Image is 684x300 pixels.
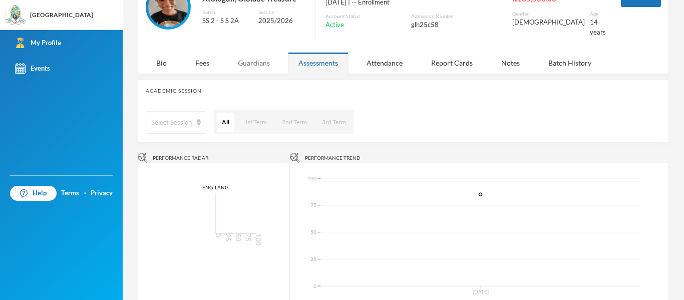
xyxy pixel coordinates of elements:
a: Help [10,186,57,201]
div: Notes [491,52,530,74]
div: Select Session [151,118,192,128]
a: Terms [61,188,79,198]
div: · [84,188,86,198]
div: 2025/2026 [258,16,305,26]
tspan: ENG. LANG. [202,184,229,190]
div: glh25c58 [411,20,492,30]
tspan: 0 [214,233,223,237]
button: 1st Term [239,113,272,132]
tspan: 75 [310,202,316,208]
div: Age [590,10,606,18]
div: Report Cards [421,52,483,74]
tspan: 25 [310,256,316,262]
div: Batch History [538,52,602,74]
div: Attendance [356,52,413,74]
tspan: 75 [244,233,253,241]
div: Events [15,63,50,74]
div: [DEMOGRAPHIC_DATA] [512,18,585,28]
div: Fees [185,52,220,74]
span: Performance Radar [153,154,208,162]
tspan: 50 [234,233,243,241]
div: Guardians [227,52,280,74]
div: Bio [146,52,177,74]
button: All [217,113,234,132]
tspan: 100 [254,233,263,245]
button: 3rd Term [317,113,351,132]
tspan: [DATE] [472,288,488,294]
div: Session [258,9,305,16]
tspan: 25 [224,233,233,241]
div: Assessments [288,52,349,74]
a: Privacy [91,188,113,198]
span: Active [325,20,344,30]
div: Gender [512,10,585,18]
tspan: 100 [307,175,316,181]
img: logo [6,6,26,26]
div: SS 2 - S S 2A [202,16,251,26]
div: [GEOGRAPHIC_DATA] [30,11,93,20]
tspan: 50 [310,229,316,235]
div: 14 years [590,18,606,37]
div: Account Status [325,13,406,20]
div: Batch [202,9,251,16]
span: Performance Trend [305,154,361,162]
tspan: 0 [313,283,316,289]
button: 2nd Term [277,113,312,132]
div: Admission Number [411,13,492,20]
div: My Profile [15,38,61,48]
div: Academic Session [146,87,661,95]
